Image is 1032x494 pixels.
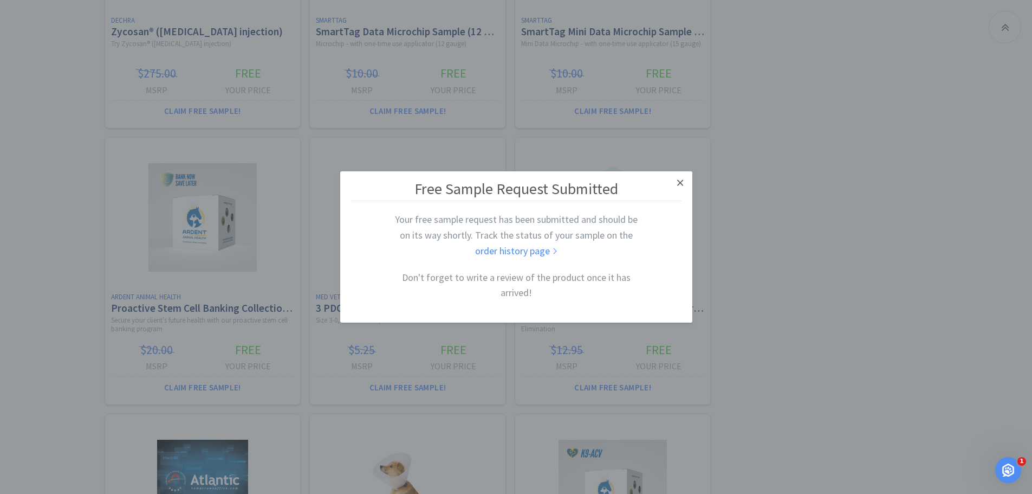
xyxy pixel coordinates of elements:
[1017,457,1026,466] span: 1
[387,265,645,307] p: Don't forget to write a review of the product once it has arrived!
[351,177,681,202] h1: Free Sample Request Submitted
[995,457,1021,483] iframe: Intercom live chat
[387,207,645,264] p: Your free sample request has been submitted and should be on its way shortly. Track the status of...
[475,245,557,257] a: order history page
